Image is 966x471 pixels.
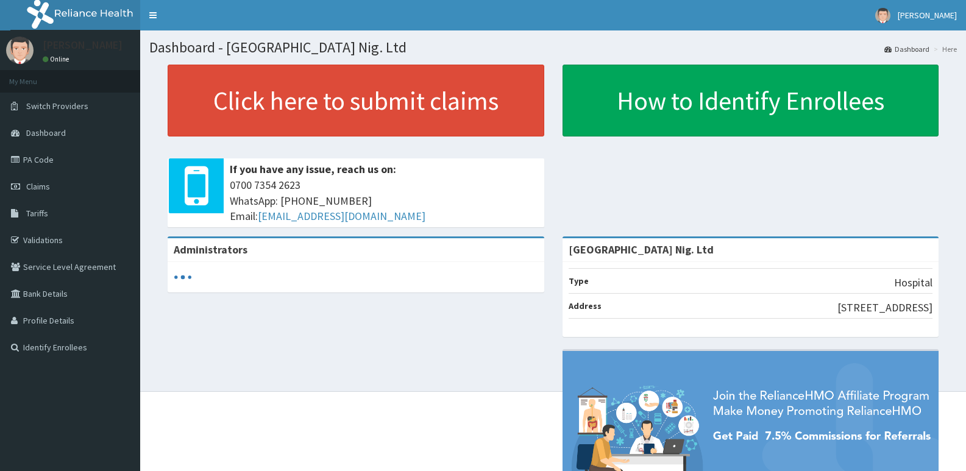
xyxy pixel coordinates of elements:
[884,44,929,54] a: Dashboard
[569,300,602,311] b: Address
[174,268,192,286] svg: audio-loading
[26,208,48,219] span: Tariffs
[230,177,538,224] span: 0700 7354 2623 WhatsApp: [PHONE_NUMBER] Email:
[931,44,957,54] li: Here
[875,8,890,23] img: User Image
[563,65,939,136] a: How to Identify Enrollees
[258,209,425,223] a: [EMAIL_ADDRESS][DOMAIN_NAME]
[898,10,957,21] span: [PERSON_NAME]
[837,300,932,316] p: [STREET_ADDRESS]
[569,243,714,257] strong: [GEOGRAPHIC_DATA] Nig. Ltd
[26,101,88,112] span: Switch Providers
[6,37,34,64] img: User Image
[174,243,247,257] b: Administrators
[43,40,123,51] p: [PERSON_NAME]
[230,162,396,176] b: If you have any issue, reach us on:
[26,181,50,192] span: Claims
[43,55,72,63] a: Online
[149,40,957,55] h1: Dashboard - [GEOGRAPHIC_DATA] Nig. Ltd
[569,275,589,286] b: Type
[26,127,66,138] span: Dashboard
[168,65,544,136] a: Click here to submit claims
[894,275,932,291] p: Hospital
